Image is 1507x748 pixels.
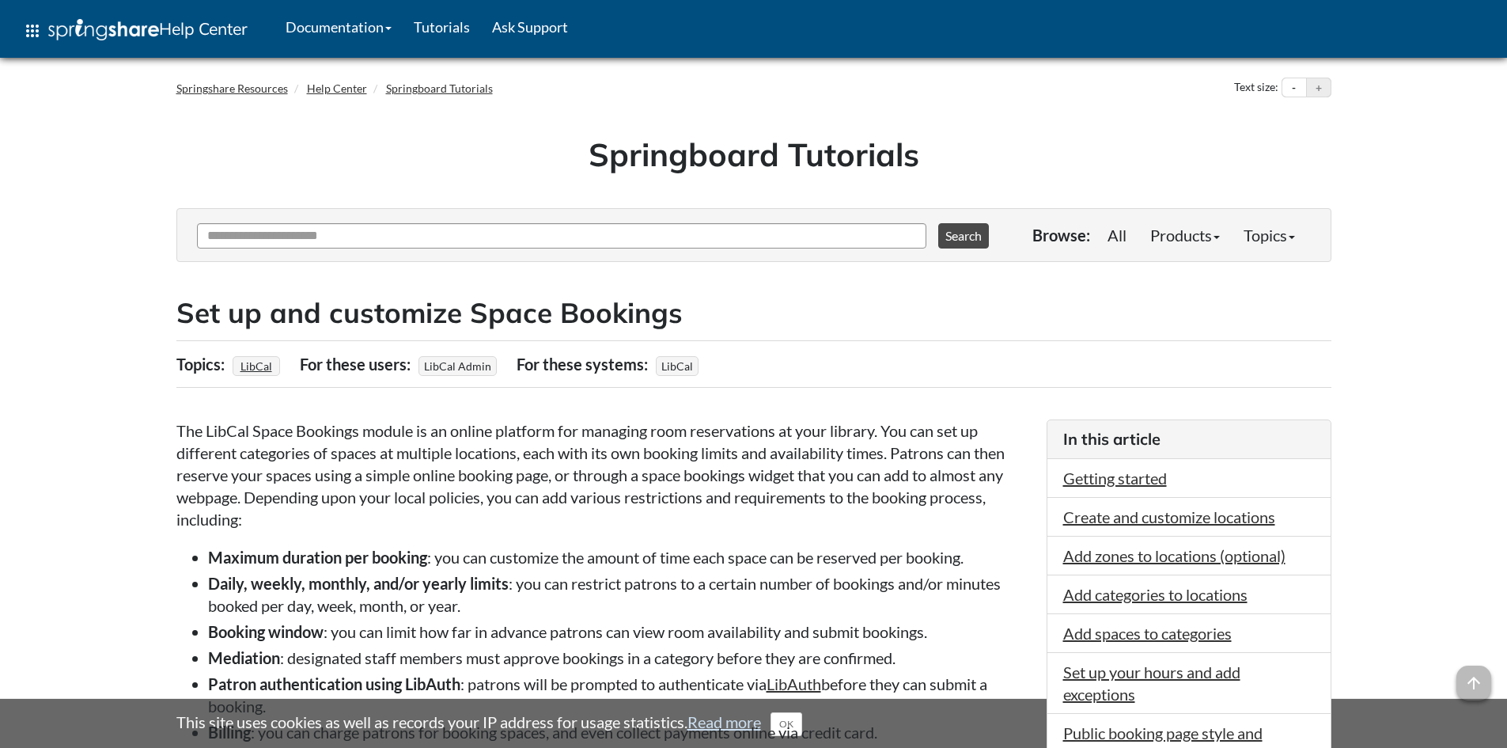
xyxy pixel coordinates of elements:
span: Help Center [159,18,248,39]
strong: Maximum duration per booking [208,548,427,567]
a: Help Center [307,82,367,95]
a: Getting started [1063,469,1167,488]
p: The LibCal Space Bookings module is an online platform for managing room reservations at your lib... [176,420,1031,530]
span: arrow_upward [1456,666,1491,701]
li: : patrons will be prompted to authenticate via before they can submit a booking. [208,673,1031,717]
a: All [1096,219,1138,251]
a: Add zones to locations (optional) [1063,546,1285,565]
li: : you can limit how far in advance patrons can view room availability and submit bookings. [208,621,1031,643]
a: Topics [1232,219,1307,251]
span: LibCal [656,356,699,376]
strong: Patron authentication using LibAuth [208,674,460,693]
a: Set up your hours and add exceptions [1063,663,1240,704]
span: apps [23,21,42,40]
button: Decrease text size [1282,78,1306,97]
a: Create and customize locations [1063,507,1275,526]
a: apps Help Center [12,7,259,55]
a: Documentation [275,7,403,47]
img: Springshare [48,19,159,40]
a: LibAuth [767,674,821,693]
a: Add spaces to categories [1063,624,1232,643]
strong: Mediation [208,648,280,667]
p: Browse: [1032,224,1090,246]
strong: Billing [208,723,251,742]
strong: Daily, weekly, monthly, and/or yearly limits [208,574,509,593]
span: LibCal Admin [418,356,497,376]
li: : designated staff members must approve bookings in a category before they are confirmed. [208,647,1031,669]
a: Products [1138,219,1232,251]
div: Topics: [176,349,229,379]
a: LibCal [238,355,275,378]
li: : you can charge patrons for booking spaces, and even collect payments online via credit card. [208,721,1031,743]
a: Tutorials [403,7,481,47]
div: For these systems: [517,349,652,379]
a: Springboard Tutorials [386,82,493,95]
a: arrow_upward [1456,667,1491,686]
strong: Booking window [208,622,324,641]
li: : you can customize the amount of time each space can be reserved per booking. [208,546,1031,568]
button: Search [938,223,989,249]
h1: Springboard Tutorials [188,132,1320,177]
li: : you can restrict patrons to a certain number of bookings and/or minutes booked per day, week, m... [208,572,1031,617]
button: Increase text size [1307,78,1331,97]
a: Add categories to locations [1063,585,1248,604]
div: For these users: [300,349,415,379]
div: Text size: [1231,78,1282,98]
h2: Set up and customize Space Bookings [176,294,1331,332]
h3: In this article [1063,428,1315,450]
div: This site uses cookies as well as records your IP address for usage statistics. [161,711,1347,736]
a: Springshare Resources [176,82,288,95]
a: Ask Support [481,7,579,47]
